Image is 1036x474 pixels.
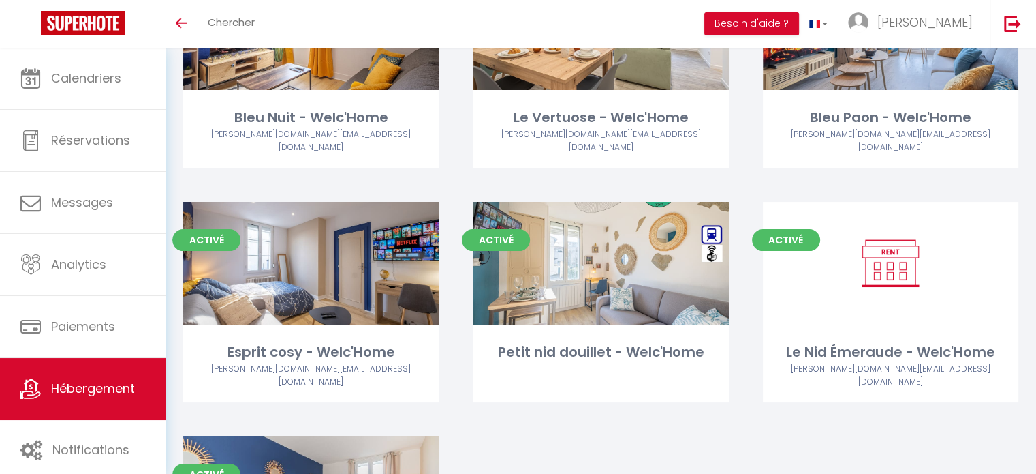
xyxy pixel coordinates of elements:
span: Activé [462,229,530,251]
div: Le Vertuose - Welc'Home [473,107,728,128]
span: Notifications [52,441,129,458]
span: Analytics [51,256,106,273]
span: Activé [172,229,240,251]
span: Réservations [51,132,130,149]
div: Petit nid douillet - Welc'Home [473,342,728,363]
span: Calendriers [51,70,121,87]
div: Bleu Paon - Welc'Home [763,107,1018,128]
img: ... [848,12,868,33]
div: Airbnb [183,128,439,154]
div: Bleu Nuit - Welc'Home [183,107,439,128]
div: Airbnb [183,363,439,389]
div: Airbnb [763,128,1018,154]
span: [PERSON_NAME] [877,14,973,31]
img: Super Booking [41,11,125,35]
div: Le Nid Émeraude - Welc'Home [763,342,1018,363]
span: Messages [51,194,113,211]
button: Besoin d'aide ? [704,12,799,35]
span: Paiements [51,318,115,335]
img: logout [1004,15,1021,32]
span: Hébergement [51,380,135,397]
div: Airbnb [763,363,1018,389]
span: Chercher [208,15,255,29]
div: Airbnb [473,128,728,154]
span: Activé [752,229,820,251]
div: Esprit cosy - Welc'Home [183,342,439,363]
